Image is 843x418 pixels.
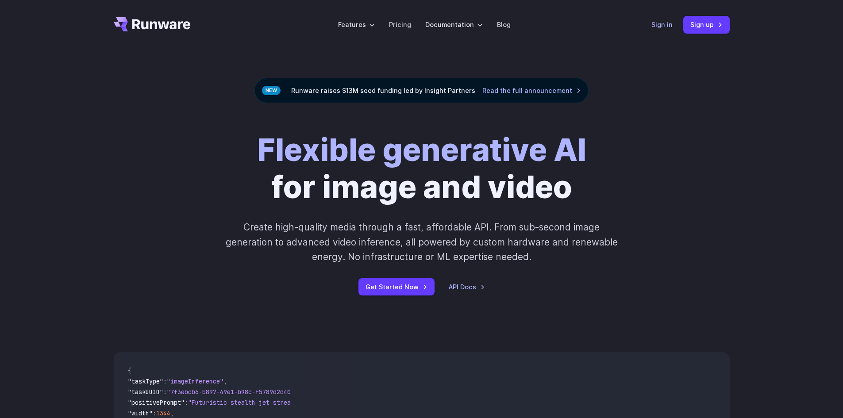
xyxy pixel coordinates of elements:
label: Features [338,19,375,30]
span: , [170,409,174,417]
a: Pricing [389,19,411,30]
label: Documentation [425,19,483,30]
span: "7f3ebcb6-b897-49e1-b98c-f5789d2d40d7" [167,388,301,396]
a: Blog [497,19,511,30]
a: API Docs [449,282,485,292]
span: "imageInference" [167,377,223,385]
span: "taskType" [128,377,163,385]
a: Sign up [683,16,730,33]
span: : [153,409,156,417]
div: Runware raises $13M seed funding led by Insight Partners [254,78,589,103]
span: : [163,388,167,396]
span: , [223,377,227,385]
span: "positivePrompt" [128,399,185,406]
p: Create high-quality media through a fast, affordable API. From sub-second image generation to adv... [224,220,619,264]
a: Sign in [651,19,673,30]
span: "Futuristic stealth jet streaking through a neon-lit cityscape with glowing purple exhaust" [188,399,510,406]
span: "taskUUID" [128,388,163,396]
a: Get Started Now [358,278,435,295]
span: { [128,367,131,375]
span: 1344 [156,409,170,417]
span: : [185,399,188,406]
span: "width" [128,409,153,417]
a: Read the full announcement [482,85,581,96]
span: : [163,377,167,385]
strong: Flexible generative AI [257,131,586,169]
a: Go to / [114,17,191,31]
h1: for image and video [257,131,586,206]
